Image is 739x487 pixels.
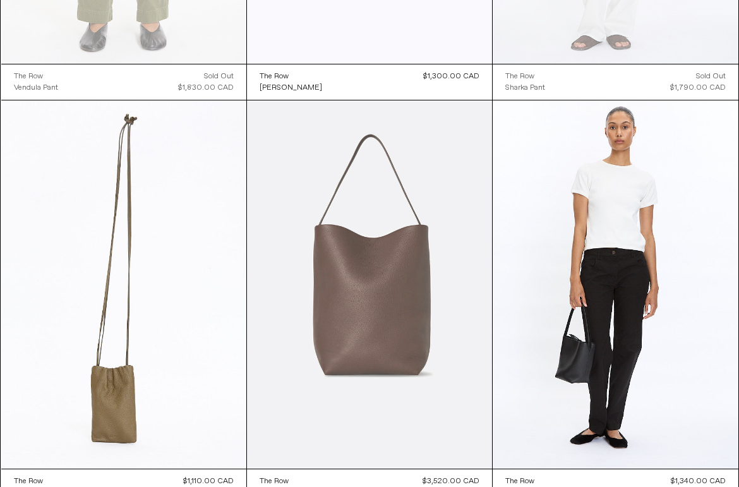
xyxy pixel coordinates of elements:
div: [PERSON_NAME] [260,83,322,93]
img: The Row Landias Jean [493,100,738,469]
div: The Row [14,476,43,487]
a: The Row [260,476,326,487]
a: The Row [505,476,568,487]
div: The Row [505,71,534,82]
div: $3,520.00 CAD [423,476,479,487]
div: The Row [260,476,289,487]
a: The Row [260,71,322,82]
div: $1,340.00 CAD [671,476,726,487]
a: Sharka Pant [505,82,545,93]
div: The Row [260,71,289,82]
img: The Row Bourse Phone Case [1,100,246,468]
div: $1,300.00 CAD [423,71,479,82]
div: Sold out [204,71,234,82]
div: $1,830.00 CAD [178,82,234,93]
div: Vendula Pant [14,83,58,93]
div: The Row [505,476,534,487]
a: The Row [505,71,545,82]
a: [PERSON_NAME] [260,82,322,93]
div: Sold out [696,71,726,82]
a: The Row [14,71,58,82]
div: Sharka Pant [505,83,545,93]
div: $1,790.00 CAD [670,82,726,93]
a: Vendula Pant [14,82,58,93]
img: The Row Large N/S Park Tote [247,100,492,468]
a: The Row [14,476,80,487]
div: The Row [14,71,43,82]
div: $1,110.00 CAD [183,476,234,487]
